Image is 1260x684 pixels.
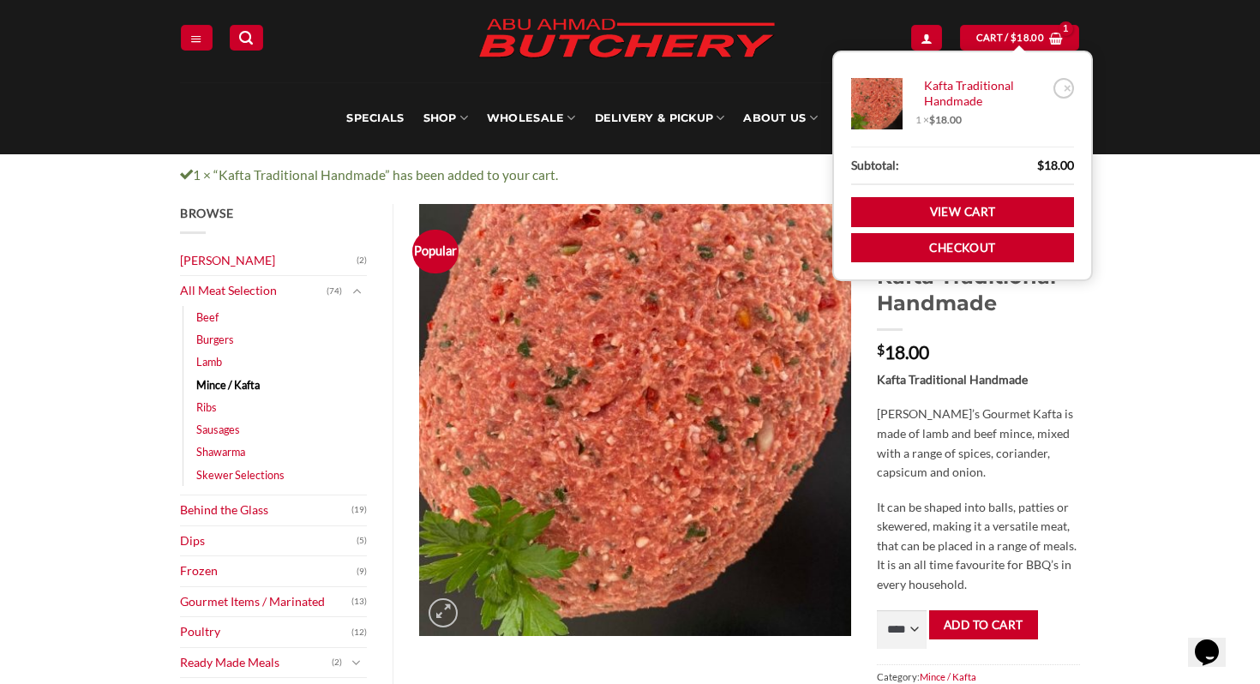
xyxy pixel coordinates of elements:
a: Behind the Glass [180,495,351,525]
span: Browse [180,206,233,220]
a: Menu [181,25,212,50]
a: About Us [743,82,817,154]
a: Zoom [429,598,458,627]
span: (12) [351,620,367,645]
iframe: chat widget [1188,615,1243,667]
a: Ribs [196,396,217,418]
a: Login [911,25,942,50]
div: 1 × “Kafta Traditional Handmade” has been added to your cart. [167,165,1093,186]
a: Wholesale [487,82,576,154]
a: Beef [196,306,219,328]
span: $ [877,343,885,357]
button: Toggle [346,282,367,301]
bdi: 18.00 [1011,32,1044,43]
p: [PERSON_NAME]’s Gourmet Kafta is made of lamb and beef mince, mixed with a range of spices, coria... [877,405,1080,482]
a: Search [230,25,262,50]
a: Checkout [851,233,1074,263]
img: Abu Ahmad Butchery [464,7,789,72]
bdi: 18.00 [877,341,929,363]
a: View cart [851,197,1074,227]
a: Burgers [196,328,234,351]
a: Skewer Selections [196,464,285,486]
a: Shawarma [196,441,245,463]
h1: Kafta Traditional Handmade [877,263,1080,316]
button: Add to cart [929,610,1038,640]
span: (19) [351,497,367,523]
p: It can be shaped into balls, patties or skewered, making it a versatile meat, that can be placed ... [877,498,1080,595]
span: (74) [327,279,342,304]
span: $ [929,113,935,126]
span: $ [1037,158,1044,172]
a: Remove Kafta Traditional Handmade from cart [1053,78,1074,99]
strong: Kafta Traditional Handmade [877,372,1028,387]
span: (13) [351,589,367,615]
a: Frozen [180,556,357,586]
bdi: 18.00 [1037,158,1074,172]
a: Mince / Kafta [196,374,260,396]
a: Dips [180,526,357,556]
span: Cart / [976,30,1044,45]
a: Ready Made Meals [180,648,332,678]
span: (5) [357,528,367,554]
button: Toggle [346,653,367,672]
a: View cart [960,25,1079,50]
a: Mince / Kafta [920,671,976,682]
a: [PERSON_NAME] [180,246,357,276]
a: Lamb [196,351,222,373]
span: $ [1011,30,1017,45]
bdi: 18.00 [929,113,962,126]
span: (2) [332,650,342,675]
a: Gourmet Items / Marinated [180,587,351,617]
a: Specials [346,82,404,154]
a: Kafta Traditional Handmade [915,78,1048,110]
span: (9) [357,559,367,585]
a: Sausages [196,418,240,441]
a: Delivery & Pickup [595,82,725,154]
span: 1 × [915,113,962,127]
a: All Meat Selection [180,276,327,306]
a: Poultry [180,617,351,647]
strong: Subtotal: [851,156,899,176]
span: (2) [357,248,367,273]
img: Kafta Traditional Handmade [419,204,851,636]
a: SHOP [423,82,468,154]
